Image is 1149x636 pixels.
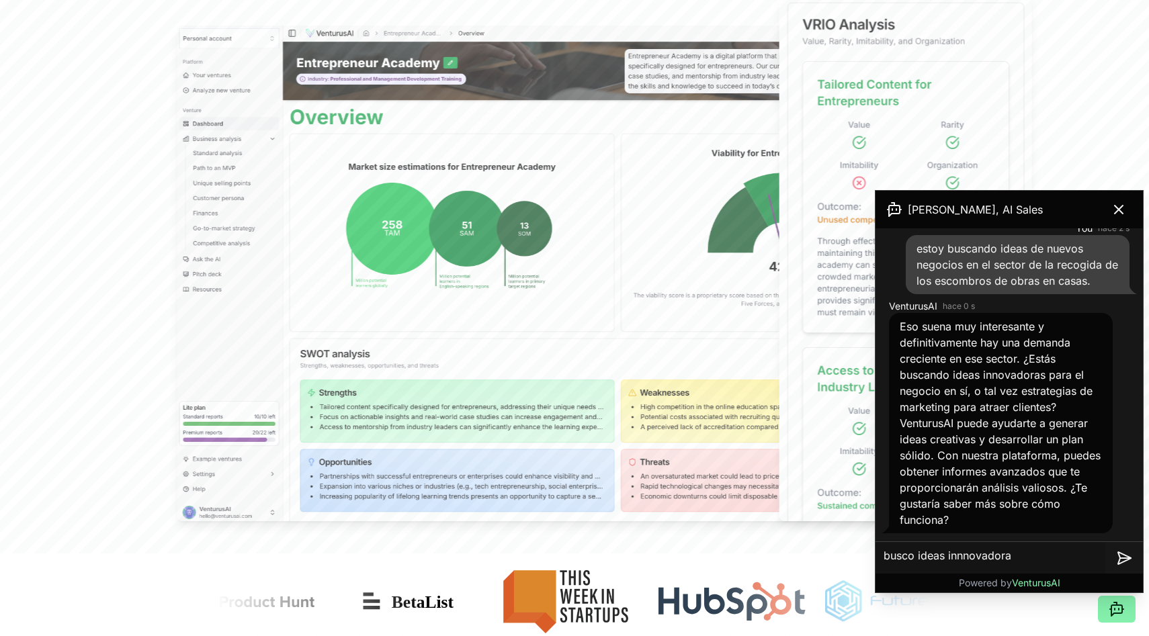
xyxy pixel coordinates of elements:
[876,542,1105,574] textarea: busco ideas innnovado
[1076,222,1093,235] span: You
[900,318,1102,415] p: Eso suena muy interesante y definitivamente hay una demanda creciente en ese sector. ¿Estás busca...
[917,242,1118,287] span: estoy buscando ideas de nuevos negocios en el sector de la recogida de los escombros de obras en ...
[908,201,1043,218] span: [PERSON_NAME], AI Sales
[1012,577,1060,588] span: VenturusAI
[959,576,1060,590] p: Powered by
[352,582,473,622] img: Betalist
[1098,223,1130,234] time: hace 2 s
[900,415,1102,528] p: VenturusAI puede ayudarte a generar ideas creativas y desarrollar un plan sólido. Con nuestra pla...
[658,582,806,622] img: Hubspot
[889,300,937,313] span: VenturusAI
[943,301,975,312] time: hace 0 s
